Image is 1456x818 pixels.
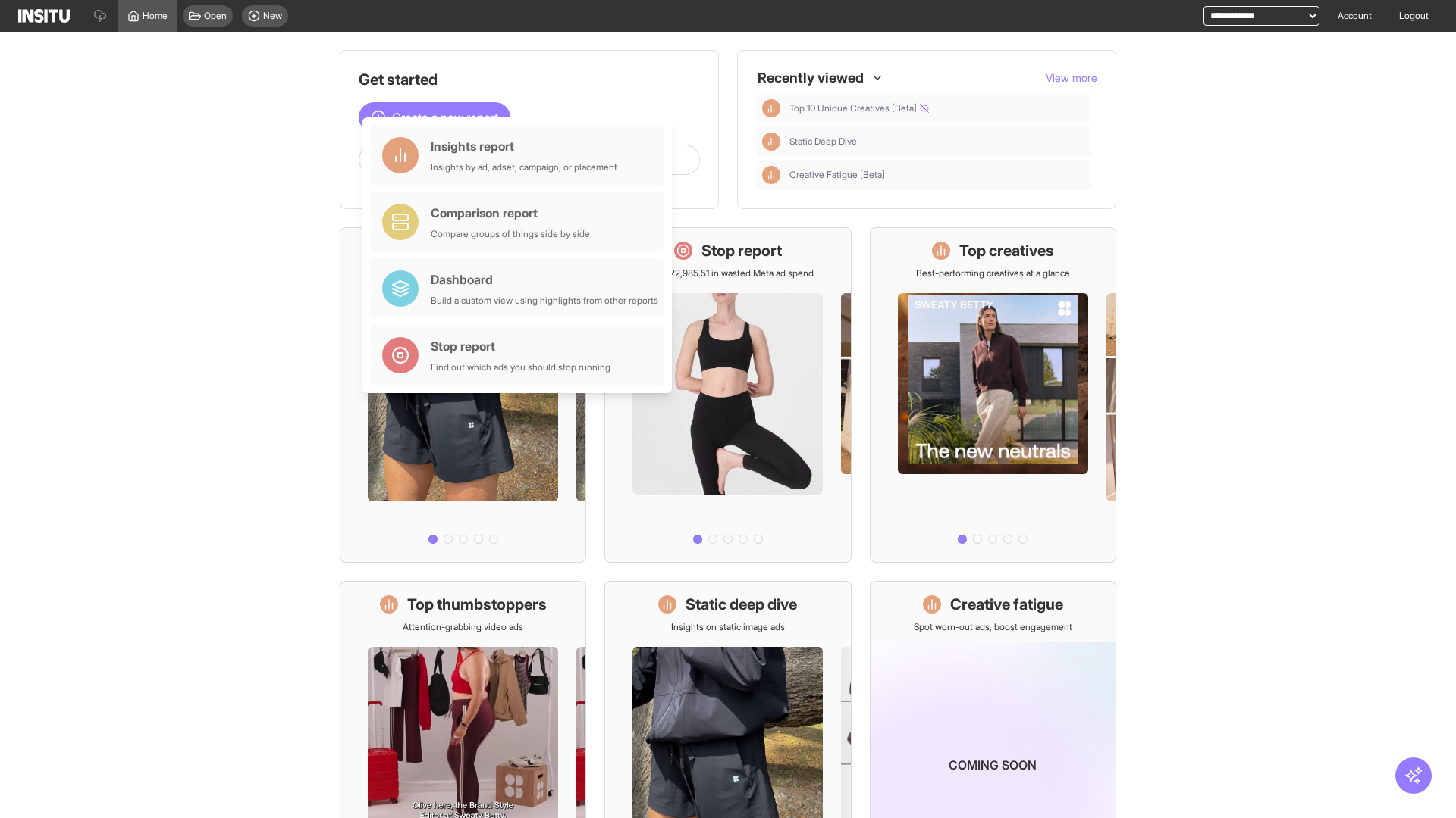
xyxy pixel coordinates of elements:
[762,133,780,151] div: Insights
[392,108,498,126] span: Create a new report
[431,204,590,222] div: Comparison report
[359,69,700,90] h1: Get started
[431,228,590,240] div: Compare groups of things side by side
[431,137,617,155] div: Insights report
[701,240,782,261] h1: Stop report
[870,227,1116,563] a: Top creativesBest-performing creatives at a glance
[959,240,1054,261] h1: Top creatives
[789,102,929,114] span: Top 10 Unique Creatives [Beta]
[431,295,658,307] div: Build a custom view using highlights from other reports
[204,10,227,22] span: Open
[18,9,70,23] img: Logo
[789,102,1085,114] span: Top 10 Unique Creatives [Beta]
[789,136,857,148] span: Static Deep Dive
[143,10,168,22] span: Home
[686,594,797,615] h1: Static deep dive
[1046,70,1097,86] button: View more
[431,337,610,355] div: Stop report
[916,267,1070,279] p: Best-performing creatives at a glance
[407,594,547,615] h1: Top thumbstoppers
[789,136,1085,148] span: Static Deep Dive
[403,621,523,633] p: Attention-grabbing video ads
[671,621,785,633] p: Insights on static image ads
[762,99,780,117] div: Insights
[431,161,617,173] div: Insights by ad, adset, campaign, or placement
[340,227,586,563] a: What's live nowSee all active ads instantly
[431,270,658,289] div: Dashboard
[789,169,885,181] span: Creative Fatigue [Beta]
[642,267,814,279] p: Save £22,985.51 in wasted Meta ad spend
[359,102,510,133] button: Create a new report
[789,169,1085,181] span: Creative Fatigue [Beta]
[431,361,610,373] div: Find out which ads you should stop running
[1046,71,1097,84] span: View more
[604,227,851,563] a: Stop reportSave £22,985.51 in wasted Meta ad spend
[762,166,780,184] div: Insights
[263,10,282,22] span: New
